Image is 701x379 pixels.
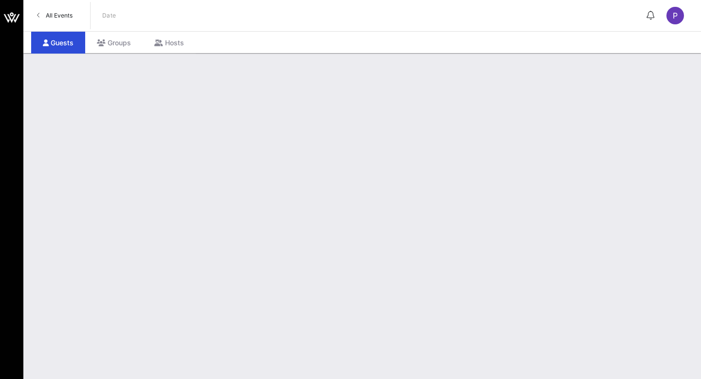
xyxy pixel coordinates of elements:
div: Hosts [143,32,196,54]
div: Groups [85,32,143,54]
div: Guests [31,32,85,54]
div: P [666,7,684,24]
p: Date [102,11,116,20]
a: All Events [31,8,78,23]
span: P [673,11,678,20]
span: All Events [46,12,73,19]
